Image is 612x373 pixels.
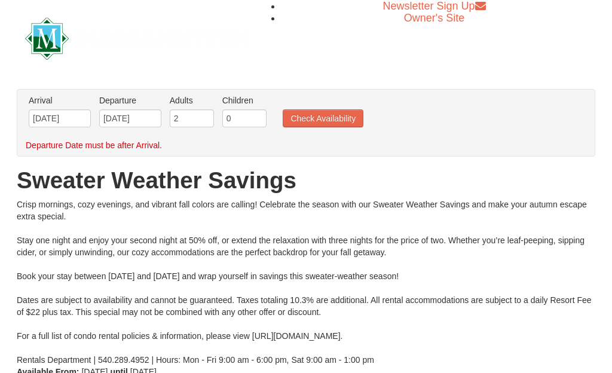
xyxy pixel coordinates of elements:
div: Departure Date must be after Arrival. [26,139,574,151]
label: Departure [99,94,161,106]
label: Arrival [29,94,91,106]
h1: Sweater Weather Savings [17,169,595,192]
div: Crisp mornings, cozy evenings, and vibrant fall colors are calling! Celebrate the season with our... [17,198,595,366]
label: Children [222,94,267,106]
img: Massanutten Resort Logo [25,17,249,60]
a: Massanutten Resort [25,23,249,51]
button: Check Availability [283,109,363,127]
label: Adults [170,94,214,106]
a: Owner's Site [404,12,464,24]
